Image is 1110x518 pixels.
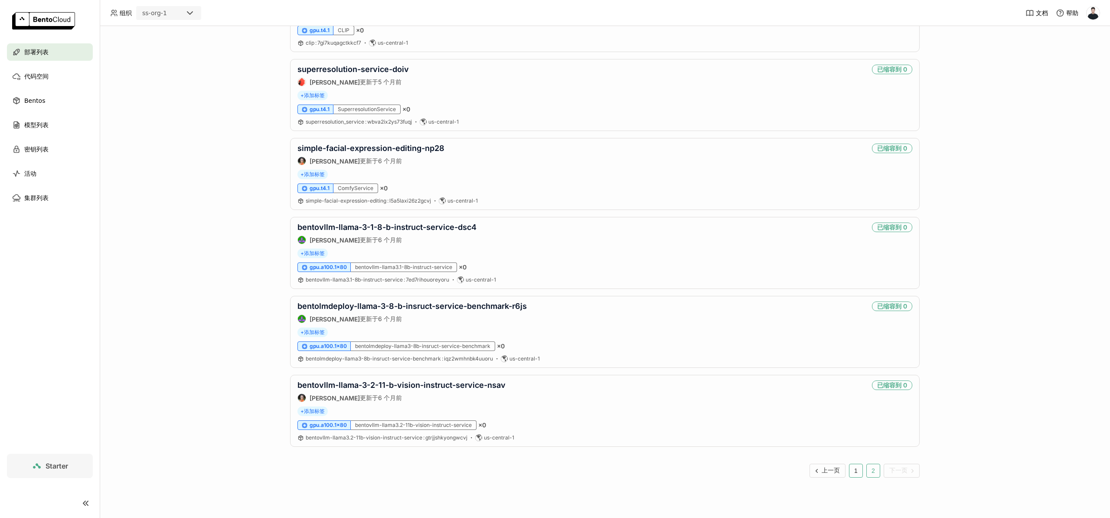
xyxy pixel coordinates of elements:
span: : [442,355,443,362]
a: simple-facial-expression-editing:l5a5laxi26z2gcvj [306,197,431,204]
div: ss-org-1 [142,9,167,17]
div: 更新于 [297,315,527,323]
span: 帮助 [1066,9,1078,17]
a: bentovllm-llama3.1-8b-instruct-service:7ed7rihouoreyoru [306,276,449,283]
span: bentovllm-llama3.2-11b-vision-instruct-service gtrjjshkyongwcvj [306,434,467,441]
span: × 0 [459,263,467,271]
span: : [387,197,388,204]
img: Shenyang Zhao [298,315,306,323]
span: bentolmdeploy-llama3-8b-insruct-service-benchmark iqz2wmhnbk4uuoru [306,355,493,362]
span: 5 个月前 [378,78,402,86]
span: superresolution_service wbva2ix2ys73fuqj [306,118,412,125]
span: us-central-1 [428,118,459,125]
a: 密钥列表 [7,141,93,158]
span: : [404,276,405,283]
div: 已缩容到 0 [872,380,912,390]
span: 部署列表 [24,47,49,57]
span: +添加标签 [297,249,328,258]
a: 部署列表 [7,43,93,61]
a: 文档 [1025,9,1048,17]
span: Bentos [24,95,45,106]
span: 6 个月前 [378,157,402,165]
span: : [315,39,317,46]
div: 已缩容到 0 [872,302,912,311]
a: clip:7gi7kuqagctkkcf7 [306,39,361,46]
a: superresolution_service:wbva2ix2ys73fuqj [306,118,412,125]
span: gpu.t4.1 [310,185,330,192]
span: clip 7gi7kuqagctkkcf7 [306,39,361,46]
span: : [365,118,366,125]
img: Sean Sheng [298,157,306,165]
button: 1 [849,464,863,478]
span: 6 个月前 [378,315,402,323]
input: Selected ss-org-1. [168,9,169,18]
img: 金洋 刘 [1087,7,1100,20]
strong: [PERSON_NAME] [310,157,360,165]
img: logo [12,12,75,30]
img: Shenyang Zhao [298,236,306,244]
a: 代码空间 [7,68,93,85]
a: simple-facial-expression-editing-np28 [297,144,444,153]
div: bentovllm-llama3.1-8b-instruct-service [351,262,457,272]
img: Chaoyu Yang [298,78,306,86]
a: bentovllm-llama-3-2-11-b-vision-instruct-service-nsav [297,380,506,390]
span: +添加标签 [297,407,328,416]
span: 上一页 [822,467,840,475]
span: us-central-1 [447,197,478,204]
div: 更新于 [297,236,477,244]
span: simple-facial-expression-editing l5a5laxi26z2gcvj [306,197,431,204]
span: 集群列表 [24,193,49,203]
button: 下一页 [884,464,920,478]
span: × 0 [356,26,364,34]
span: us-central-1 [466,276,496,283]
span: 密钥列表 [24,144,49,154]
span: bentovllm-llama3.1-8b-instruct-service 7ed7rihouoreyoru [306,276,449,283]
span: 代码空间 [24,71,49,82]
span: 模型列表 [24,120,49,130]
span: gpu.t4.1 [310,27,330,34]
a: Starter [7,454,93,478]
span: gpu.a100.1x80 [310,422,347,429]
div: 已缩容到 0 [872,65,912,74]
div: CLIP [333,26,354,35]
a: bentovllm-llama-3-1-8-b-instruct-service-dsc4 [297,223,477,232]
span: 6 个月前 [378,394,402,402]
a: bentolmdeploy-llama-3-8-b-insruct-service-benchmark-r6js [297,302,527,311]
a: 活动 [7,165,93,182]
span: 活动 [24,168,36,179]
a: Bentos [7,92,93,109]
a: superresolution-service-doiv [297,65,409,74]
div: bentolmdeploy-llama3-8b-insruct-service-benchmark [351,341,495,351]
span: × 0 [497,342,505,350]
a: 集群列表 [7,189,93,207]
span: us-central-1 [378,39,408,46]
span: 文档 [1036,9,1048,17]
div: 已缩容到 0 [872,144,912,153]
span: Starter [46,462,68,470]
button: 2 [866,464,880,478]
strong: [PERSON_NAME] [310,79,360,86]
span: gpu.t4.1 [310,106,330,113]
div: 帮助 [1056,9,1078,17]
img: Sean Sheng [298,394,306,402]
strong: [PERSON_NAME] [310,315,360,323]
span: +添加标签 [297,91,328,100]
button: 上一页 [810,464,846,478]
span: : [423,434,424,441]
div: SuperresolutionService [333,105,401,114]
span: gpu.a100.1x80 [310,264,347,271]
div: 已缩容到 0 [872,223,912,232]
a: 模型列表 [7,116,93,134]
span: 下一页 [889,467,908,475]
span: us-central-1 [484,434,514,441]
span: +添加标签 [297,328,328,337]
span: +添加标签 [297,170,328,179]
span: × 0 [402,105,410,113]
div: bentovllm-llama3.2-11b-vision-instruct-service [351,420,477,430]
a: bentovllm-llama3.2-11b-vision-instruct-service:gtrjjshkyongwcvj [306,434,467,441]
span: 组织 [120,9,132,17]
strong: [PERSON_NAME] [310,394,360,402]
div: 更新于 [297,157,444,165]
a: bentolmdeploy-llama3-8b-insruct-service-benchmark:iqz2wmhnbk4uuoru [306,355,493,362]
span: × 0 [478,421,486,429]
